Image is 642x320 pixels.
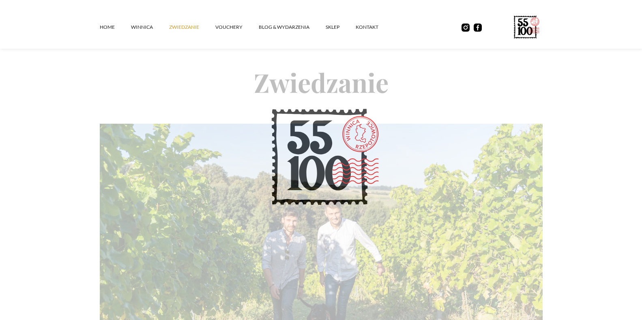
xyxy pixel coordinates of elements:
a: winnica [131,15,169,39]
a: ZWIEDZANIE [169,15,215,39]
a: SKLEP [326,15,356,39]
a: Blog & Wydarzenia [259,15,326,39]
a: kontakt [356,15,395,39]
a: Home [100,15,131,39]
a: vouchery [215,15,259,39]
